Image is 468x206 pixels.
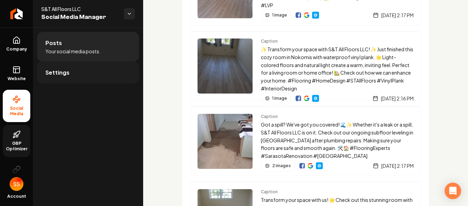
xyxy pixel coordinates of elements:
p: Got a spill? We've got you covered! 🌊✨ Whether it's a leak or a spill, S&T All Floors LLC is on i... [261,121,414,160]
a: View on Facebook [296,12,301,18]
a: Website [3,60,30,87]
img: Post preview [198,39,253,94]
span: Social Media Manager [41,12,118,22]
img: Facebook [296,96,301,101]
span: S&T All Floors LLC [41,6,118,12]
a: Website [312,95,319,102]
span: Website [5,76,29,82]
img: Website [317,163,322,169]
a: Company [3,31,30,57]
span: 2 images [272,163,291,169]
img: Rebolt Logo [10,8,23,19]
span: 1 image [272,12,287,18]
span: Caption [261,39,414,44]
img: Facebook [299,163,305,169]
a: GBP Optimizer [3,125,30,157]
img: Post preview [198,114,253,169]
a: Post previewCaption✨ Transform your space with S&T All Floors LLC! ✨ Just finished this cozy room... [190,31,421,101]
div: Open Intercom Messenger [445,183,461,199]
img: Google [304,12,309,18]
img: Google [308,163,313,169]
a: Website [312,12,319,19]
a: View on Facebook [299,163,305,169]
a: Post previewCaptionGot a spill? We've got you covered! 🌊✨ Whether it's a leak or a spill, S&T All... [190,106,421,176]
button: Open user button [10,177,23,191]
p: ✨ Transform your space with S&T All Floors LLC! ✨ Just finished this cozy room in Nokomis with wa... [261,45,414,93]
img: Facebook [296,12,301,18]
img: Steven Scott [10,177,23,191]
span: Company [3,46,30,52]
img: Website [313,96,318,101]
span: [DATE] 2:17 PM [381,162,414,169]
span: 1 image [272,96,287,101]
a: View on Facebook [296,96,301,101]
img: Website [313,12,318,18]
span: Your social media posts. [45,48,100,55]
span: [DATE] 2:17 PM [381,12,414,19]
span: Social Media [3,106,30,117]
a: Website [316,162,323,169]
span: Settings [45,68,70,77]
span: Account [7,194,26,199]
span: Posts [45,39,62,47]
span: Caption [261,189,414,195]
a: Settings [37,62,139,84]
span: [DATE] 2:16 PM [381,95,414,102]
a: View on Google Business Profile [304,96,309,101]
span: GBP Optimizer [3,141,30,152]
img: Google [304,96,309,101]
a: View on Google Business Profile [308,163,313,169]
span: Caption [261,114,414,119]
a: View on Google Business Profile [304,12,309,18]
